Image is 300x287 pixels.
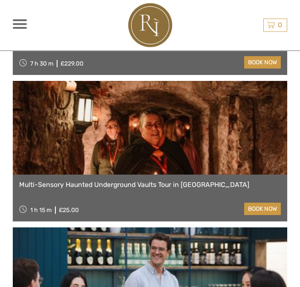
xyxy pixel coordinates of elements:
[277,21,283,29] span: 0
[128,3,172,47] img: 2478-797348f6-2450-45f6-9f70-122f880774ad_logo_big.jpg
[244,203,281,215] a: book now
[98,13,108,23] button: Open LiveChat chat widget
[244,57,281,69] a: book now
[12,15,96,22] p: We're away right now. Please check back later!
[30,60,53,68] span: 7 h 30 m
[59,207,79,214] div: £25.00
[19,181,281,189] a: Multi-Sensory Haunted Underground Vaults Tour in [GEOGRAPHIC_DATA]
[61,60,84,68] div: £229.00
[30,207,52,214] span: 1 h 15 m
